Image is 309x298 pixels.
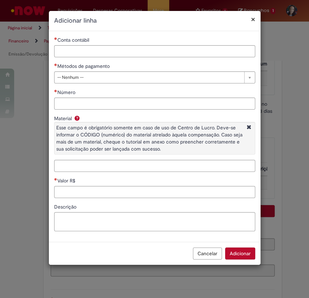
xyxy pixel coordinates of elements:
[54,37,57,40] span: Necessários
[57,72,241,83] span: -- Nenhum --
[54,186,255,198] input: Valor R$
[54,89,57,92] span: Necessários
[54,178,57,181] span: Necessários
[225,247,255,259] button: Adicionar
[54,115,73,122] span: Material
[54,45,255,57] input: Conta contábil
[54,160,255,172] input: Material
[54,212,255,231] textarea: Descrição
[193,247,222,259] button: Cancelar
[54,16,255,25] h2: Adicionar linha
[245,124,253,132] i: Fechar More information Por question_material
[54,204,78,210] span: Descrição
[57,63,111,69] span: Métodos de pagamento
[73,115,81,121] span: Ajuda para Material
[57,37,91,43] span: Conta contábil
[54,98,255,110] input: Número
[57,177,77,184] span: Valor R$
[56,124,242,152] span: Esse campo é obrigatório somente em caso de uso de Centro de Lucro. Deve-se informar o CÓDIGO (nu...
[54,63,57,66] span: Necessários
[57,89,77,95] span: Número
[251,16,255,23] button: Fechar modal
